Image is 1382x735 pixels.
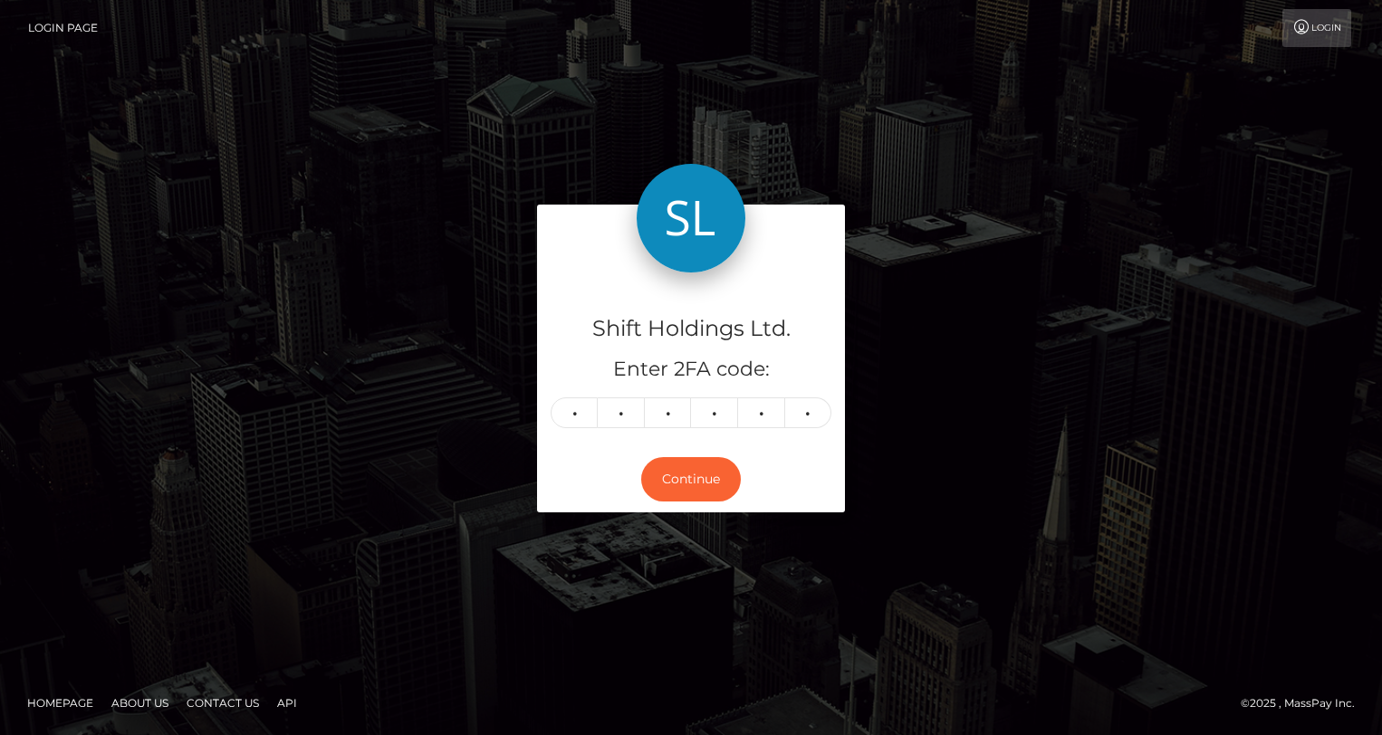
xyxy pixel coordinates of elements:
h4: Shift Holdings Ltd. [551,313,831,345]
a: API [270,689,304,717]
div: © 2025 , MassPay Inc. [1241,693,1368,713]
img: Shift Holdings Ltd. [637,164,745,272]
a: Homepage [20,689,101,717]
h5: Enter 2FA code: [551,356,831,384]
a: Login Page [28,9,98,47]
a: Login [1282,9,1351,47]
a: Contact Us [179,689,266,717]
a: About Us [104,689,176,717]
button: Continue [641,457,741,501]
